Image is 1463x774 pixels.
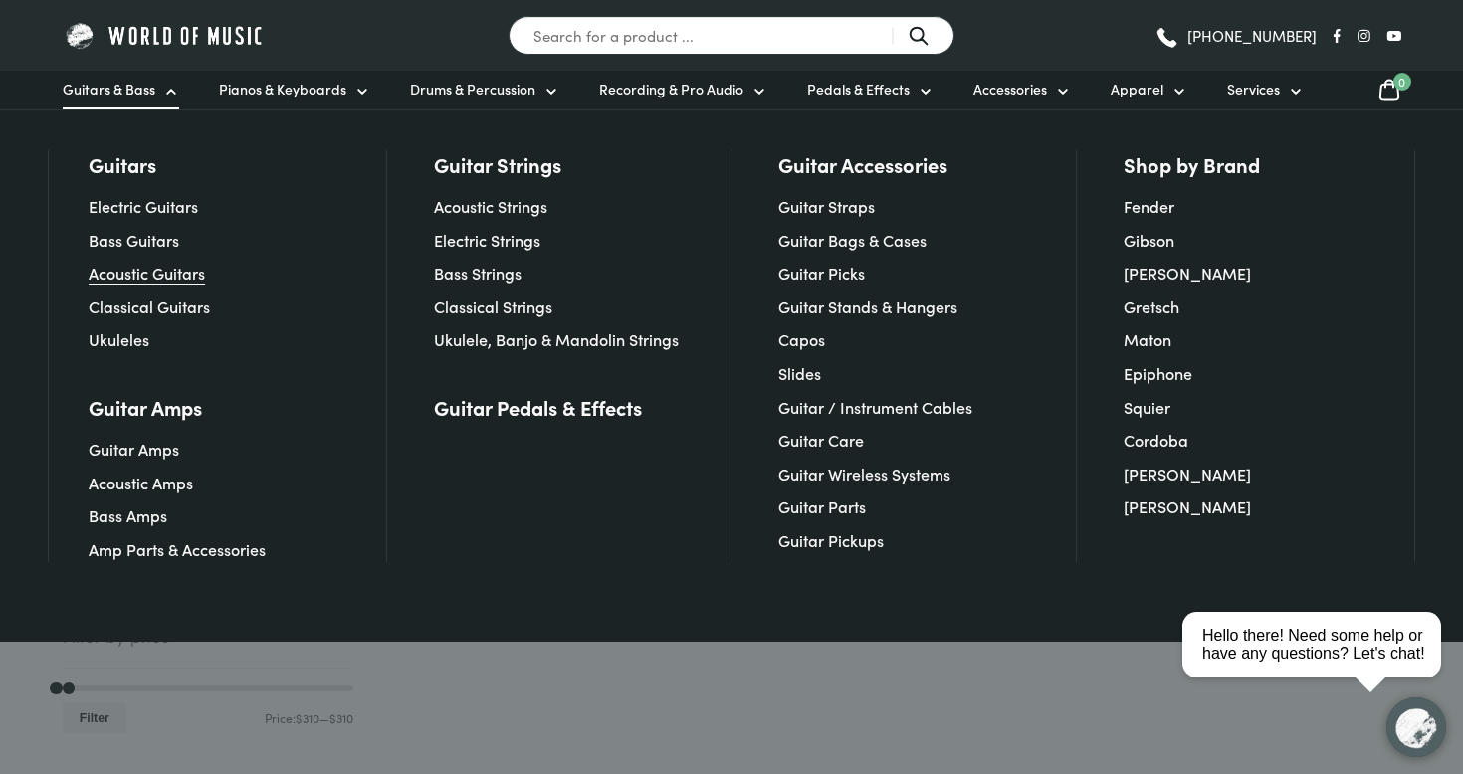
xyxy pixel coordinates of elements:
a: Guitar / Instrument Cables [778,396,972,418]
a: Guitar Amps [89,393,202,421]
a: Electric Guitars [89,195,198,217]
a: Guitar Care [778,429,864,451]
a: Acoustic Guitars [89,262,205,284]
a: Slides [778,362,821,384]
a: Acoustic Amps [89,472,193,493]
span: Guitars & Bass [63,79,155,99]
a: Cordoba [1124,429,1188,451]
a: Guitar Strings [434,150,561,178]
a: Ukulele, Banjo & Mandolin Strings [434,328,679,350]
iframe: Chat with our support team [1174,555,1463,774]
a: Fender [1124,195,1174,217]
span: 0 [1393,73,1411,91]
img: World of Music [63,20,267,51]
a: Guitar Straps [778,195,875,217]
a: Guitar Wireless Systems [778,463,950,484]
a: [PERSON_NAME] [1124,495,1251,517]
a: Classical Strings [434,295,552,317]
span: Accessories [973,79,1047,99]
a: Guitar Parts [778,495,866,517]
a: Epiphone [1124,362,1192,384]
a: Capos [778,328,825,350]
a: Shop by Brand [1124,150,1260,178]
a: Guitar Picks [778,262,865,284]
span: Recording & Pro Audio [599,79,743,99]
a: Guitar Pickups [778,529,884,551]
a: Classical Guitars [89,295,210,317]
input: Search for a product ... [509,16,954,55]
a: Squier [1124,396,1170,418]
a: Ukuleles [89,328,149,350]
a: [PERSON_NAME] [1124,463,1251,484]
a: [PERSON_NAME] [1124,262,1251,284]
a: Amp Parts & Accessories [89,538,266,560]
a: Bass Strings [434,262,522,284]
a: [PHONE_NUMBER] [1154,21,1317,51]
a: Guitar Bags & Cases [778,229,927,251]
a: Gretsch [1124,295,1179,317]
a: Guitar Amps [89,438,179,460]
a: Guitar Accessories [778,150,947,178]
a: Bass Guitars [89,229,179,251]
a: Maton [1124,328,1171,350]
span: Pedals & Effects [807,79,910,99]
a: Guitar Stands & Hangers [778,295,957,317]
span: Drums & Percussion [410,79,535,99]
a: Gibson [1124,229,1174,251]
span: Pianos & Keyboards [219,79,346,99]
a: Acoustic Strings [434,195,547,217]
span: Services [1227,79,1280,99]
a: Bass Amps [89,504,167,526]
a: Electric Strings [434,229,540,251]
a: Guitars [89,150,156,178]
a: Guitar Pedals & Effects [434,393,642,421]
span: [PHONE_NUMBER] [1187,28,1317,43]
span: Apparel [1111,79,1163,99]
